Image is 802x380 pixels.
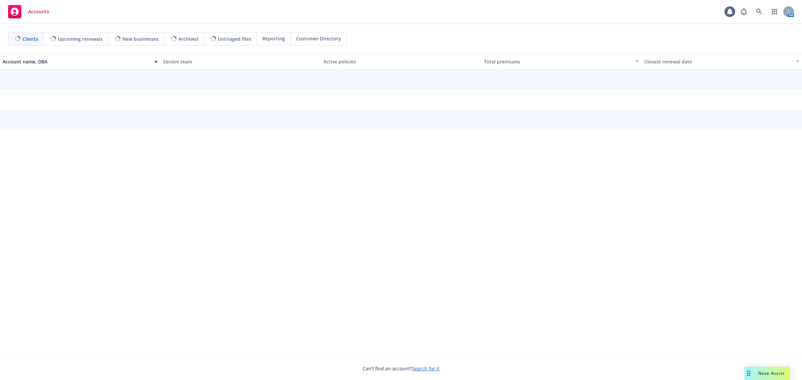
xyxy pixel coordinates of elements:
[163,58,318,65] div: Service team
[5,2,52,21] a: Accounts
[481,53,642,69] button: Total premiums
[745,367,790,380] button: Nova Assist
[58,35,103,42] span: Upcoming renewals
[745,367,753,380] div: Drag to move
[178,35,198,42] span: Archived
[28,9,49,14] span: Accounts
[160,53,321,69] button: Service team
[484,58,632,65] div: Total premiums
[363,365,439,372] span: Can't find an account?
[22,35,38,42] span: Clients
[3,58,150,65] div: Account name, DBA
[753,5,766,18] a: Search
[296,35,341,42] span: Customer Directory
[642,53,802,69] button: Closest renewal date
[122,35,159,42] span: New businesses
[323,58,479,65] div: Active policies
[412,365,439,372] a: Search for it
[768,5,781,18] a: Switch app
[321,53,481,69] button: Active policies
[737,5,751,18] a: Report a Bug
[262,35,285,42] span: Reporting
[758,370,785,376] span: Nova Assist
[218,35,251,42] span: Untriaged files
[644,58,792,65] div: Closest renewal date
